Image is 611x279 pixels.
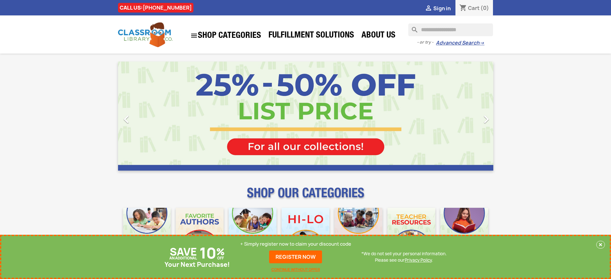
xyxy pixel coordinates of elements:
i:  [478,111,494,127]
img: CLC_Dyslexia_Mobile.jpg [440,208,488,256]
a: SHOP CATEGORIES [187,29,264,43]
a:  Sign in [425,5,451,12]
i: search [408,23,416,31]
span: Cart [468,4,479,12]
a: About Us [358,30,399,42]
img: Classroom Library Company [118,22,173,47]
div: CALL US: [118,3,193,13]
a: [PHONE_NUMBER] [143,4,192,11]
img: CLC_Teacher_Resources_Mobile.jpg [387,208,435,256]
a: Next [437,62,493,171]
img: CLC_Bulk_Mobile.jpg [123,208,171,256]
i:  [118,111,134,127]
a: Fulfillment Solutions [265,30,357,42]
span: Sign in [433,5,451,12]
span: - or try - [417,39,436,46]
i:  [190,32,198,39]
a: Advanced Search→ [436,40,484,46]
a: Previous [118,62,174,171]
img: CLC_Phonics_And_Decodables_Mobile.jpg [229,208,276,256]
i:  [425,5,432,13]
img: CLC_Favorite_Authors_Mobile.jpg [176,208,224,256]
span: → [479,40,484,46]
ul: Carousel container [118,62,493,171]
i: shopping_cart [459,4,467,12]
img: CLC_Fiction_Nonfiction_Mobile.jpg [335,208,382,256]
span: (0) [480,4,489,12]
input: Search [408,23,493,36]
img: CLC_HiLo_Mobile.jpg [282,208,329,256]
p: SHOP OUR CATEGORIES [118,191,493,203]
